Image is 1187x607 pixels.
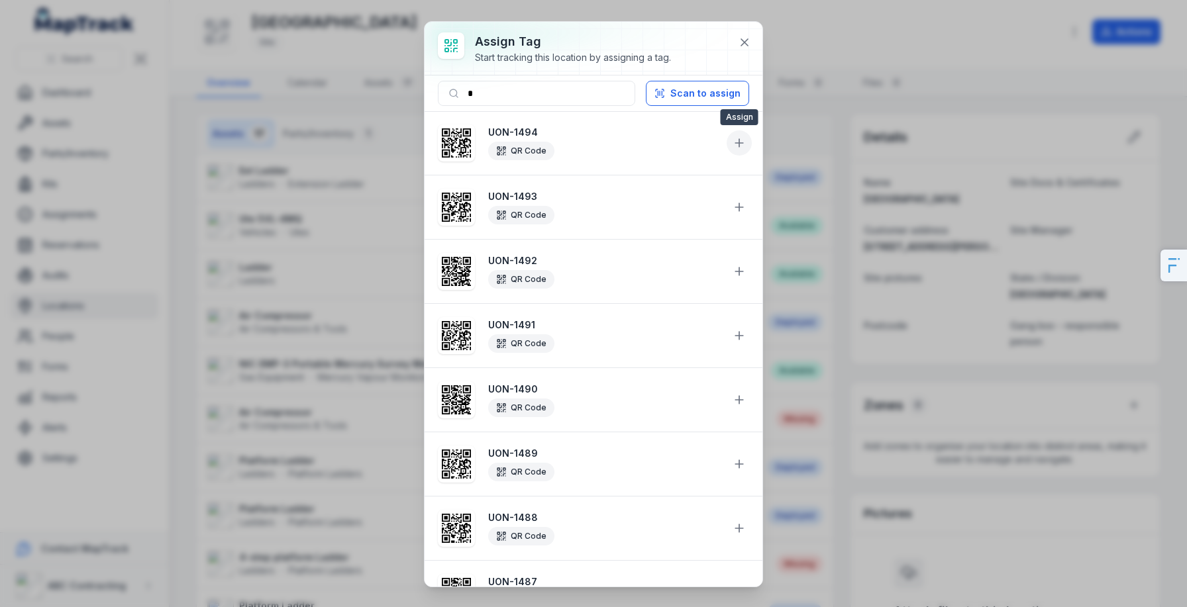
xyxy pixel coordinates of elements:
div: QR Code [488,527,554,545]
strong: UON-1491 [488,318,721,332]
strong: UON-1490 [488,383,721,396]
strong: UON-1492 [488,254,721,267]
div: QR Code [488,206,554,224]
div: QR Code [488,463,554,481]
div: QR Code [488,270,554,289]
h3: Assign tag [475,32,671,51]
strong: UON-1493 [488,190,721,203]
strong: UON-1487 [488,575,721,588]
strong: UON-1489 [488,447,721,460]
strong: UON-1494 [488,126,721,139]
span: Assign [721,109,758,125]
strong: UON-1488 [488,511,721,524]
div: QR Code [488,398,554,417]
div: QR Code [488,334,554,353]
button: Scan to assign [646,81,749,106]
div: Start tracking this location by assigning a tag. [475,51,671,64]
div: QR Code [488,142,554,160]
